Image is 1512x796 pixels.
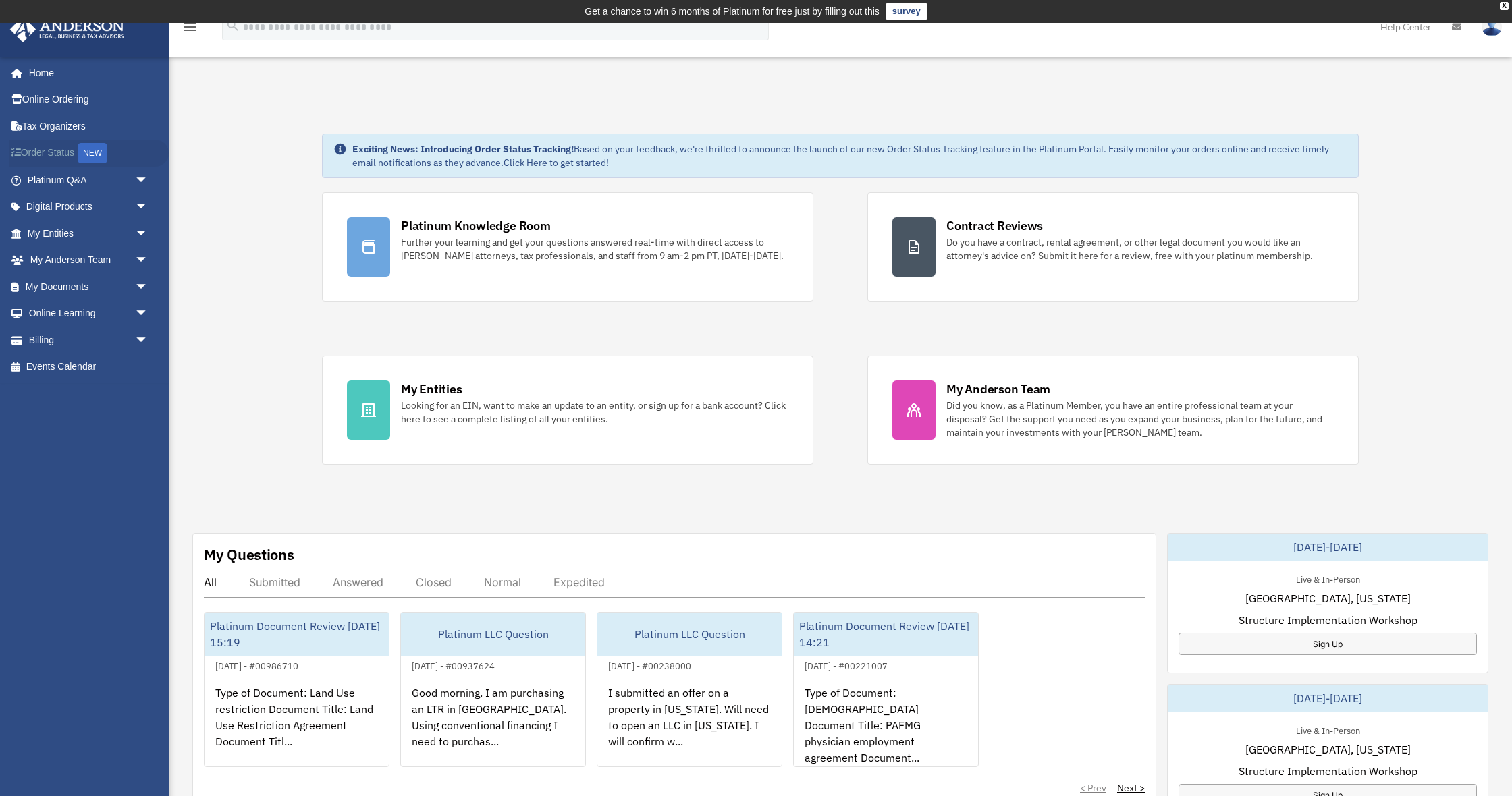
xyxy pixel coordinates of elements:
a: survey [886,3,927,20]
div: [DATE]-[DATE] [1168,534,1488,561]
div: Looking for an EIN, want to make an update to an entity, or sign up for a bank account? Click her... [401,399,788,426]
div: Type of Document: Land Use restriction Document Title: Land Use Restriction Agreement Document Ti... [205,674,389,779]
img: Anderson Advisors Platinum Portal [6,16,128,42]
a: My Entities Looking for an EIN, want to make an update to an entity, or sign up for a bank accoun... [322,356,813,465]
div: My Questions [204,544,294,565]
div: Type of Document: [DEMOGRAPHIC_DATA] Document Title: PAFMG physician employment agreement Documen... [794,674,978,779]
div: [DATE] - #00937624 [401,658,506,672]
div: Normal [484,575,521,589]
a: My Entitiesarrow_drop_down [9,220,169,247]
a: Events Calendar [9,353,169,380]
div: Get a chance to win 6 months of Platinum for free just by filling out this [585,3,880,20]
strong: Exciting News: Introducing Order Status Tracking! [352,143,574,155]
div: close [1500,2,1509,10]
a: Home [9,59,162,86]
div: Good morning. I am purchasing an LTR in [GEOGRAPHIC_DATA]. Using conventional financing I need to... [401,674,585,779]
div: My Entities [401,380,462,397]
div: Further your learning and get your questions answered real-time with direct access to [PERSON_NAM... [401,235,788,262]
div: My Anderson Team [946,380,1050,397]
div: Contract Reviews [946,217,1043,234]
div: Live & In-Person [1285,571,1371,586]
div: Platinum Document Review [DATE] 15:19 [205,613,389,656]
a: Platinum Document Review [DATE] 14:21[DATE] - #00221007Type of Document: [DEMOGRAPHIC_DATA] Docum... [793,612,979,767]
span: arrow_drop_down [135,194,162,221]
a: Billingarrow_drop_down [9,326,169,353]
div: NEW [78,143,107,163]
div: Based on your feedback, we're thrilled to announce the launch of our new Order Status Tracking fe... [352,142,1347,169]
div: Live & In-Person [1285,722,1371,737]
a: Next > [1117,781,1145,795]
span: arrow_drop_down [135,273,162,301]
a: Platinum Document Review [DATE] 15:19[DATE] - #00986710Type of Document: Land Use restriction Doc... [204,612,389,767]
a: Click Here to get started! [504,157,609,169]
div: Did you know, as a Platinum Member, you have an entire professional team at your disposal? Get th... [946,399,1334,439]
div: [DATE] - #00986710 [205,658,309,672]
div: [DATE] - #00221007 [794,658,898,672]
a: Online Learningarrow_drop_down [9,300,169,327]
span: Structure Implementation Workshop [1239,763,1417,779]
div: [DATE]-[DATE] [1168,685,1488,712]
a: Platinum LLC Question[DATE] - #00937624Good morning. I am purchasing an LTR in [GEOGRAPHIC_DATA].... [400,612,586,767]
span: Structure Implementation Workshop [1239,612,1417,628]
a: menu [182,24,198,35]
div: Do you have a contract, rental agreement, or other legal document you would like an attorney's ad... [946,235,1334,262]
img: User Pic [1482,17,1502,36]
a: Platinum Knowledge Room Further your learning and get your questions answered real-time with dire... [322,192,813,302]
a: Platinum LLC Question[DATE] - #00238000I submitted an offer on a property in [US_STATE]. Will nee... [597,612,782,767]
div: [DATE] - #00238000 [597,658,702,672]
span: arrow_drop_down [135,167,162,194]
div: I submitted an offer on a property in [US_STATE]. Will need to open an LLC in [US_STATE]. I will ... [597,674,782,779]
div: Platinum LLC Question [597,613,782,656]
div: Answered [333,575,383,589]
a: Tax Organizers [9,113,169,140]
a: My Anderson Team Did you know, as a Platinum Member, you have an entire professional team at your... [867,356,1359,465]
span: [GEOGRAPHIC_DATA], [US_STATE] [1245,741,1411,758]
a: Contract Reviews Do you have a contract, rental agreement, or other legal document you would like... [867,192,1359,302]
a: Digital Productsarrow_drop_down [9,194,169,221]
i: search [225,18,240,33]
div: Submitted [249,575,300,589]
div: Platinum Knowledge Room [401,217,551,234]
div: Expedited [553,575,605,589]
div: Platinum Document Review [DATE] 14:21 [794,613,978,656]
div: Platinum LLC Question [401,613,585,656]
div: Closed [416,575,452,589]
span: arrow_drop_down [135,220,162,248]
a: My Anderson Teamarrow_drop_down [9,247,169,274]
span: [GEOGRAPHIC_DATA], [US_STATE] [1245,590,1411,606]
a: My Documentsarrow_drop_down [9,273,169,300]
div: All [204,575,217,589]
span: arrow_drop_down [135,326,162,354]
span: arrow_drop_down [135,300,162,328]
a: Platinum Q&Aarrow_drop_down [9,167,169,194]
a: Online Ordering [9,86,169,113]
a: Sign Up [1179,633,1477,655]
i: menu [182,19,198,35]
a: Order StatusNEW [9,140,169,167]
span: arrow_drop_down [135,247,162,275]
